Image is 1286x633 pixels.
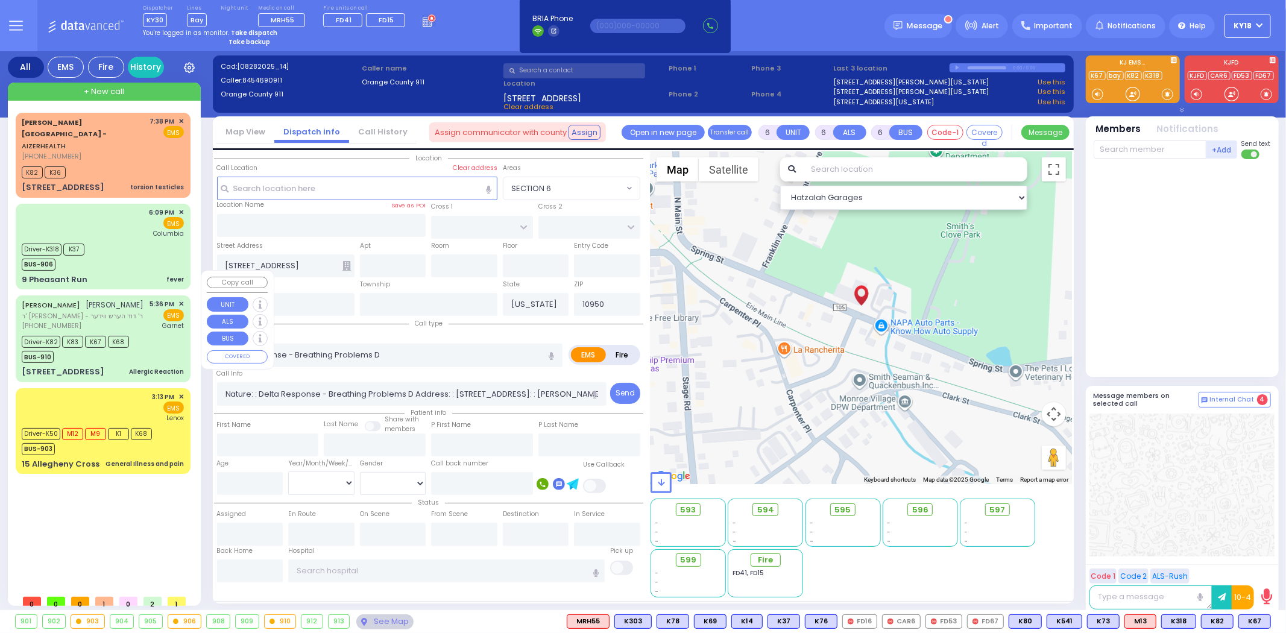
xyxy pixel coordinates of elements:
label: On Scene [360,509,389,519]
span: 593 [681,504,696,516]
label: ZIP [574,280,583,289]
span: EMS [163,309,184,321]
span: Patient info [405,408,452,417]
label: KJ EMS... [1086,60,1180,68]
button: UNIT [207,297,248,312]
span: Other building occupants [342,261,351,271]
div: K78 [657,614,689,629]
label: Use Callback [583,460,625,470]
div: All [8,57,44,78]
span: 5:36 PM [150,300,175,309]
label: State [503,280,520,289]
a: K67 [1089,71,1106,80]
div: 905 [139,615,162,628]
div: BLS [805,614,837,629]
span: Location [409,154,448,163]
a: Use this [1038,87,1065,97]
span: - [655,518,659,527]
span: - [733,527,736,537]
div: BLS [731,614,763,629]
span: Assign communicator with county [435,127,567,139]
strong: Take backup [229,37,270,46]
label: Apt [360,241,371,251]
div: BLS [1161,614,1196,629]
label: Caller: [221,75,358,86]
span: [PERSON_NAME][GEOGRAPHIC_DATA] - [22,118,107,139]
button: COVERED [207,350,268,364]
span: - [887,527,890,537]
label: Entry Code [574,241,608,251]
label: Call Info [217,369,243,379]
div: FD16 [842,614,877,629]
button: +Add [1206,140,1238,159]
span: KY30 [143,13,167,27]
div: K541 [1047,614,1082,629]
label: From Scene [431,509,468,519]
div: 901 [16,615,37,628]
button: Copy call [207,277,268,288]
div: BLS [1047,614,1082,629]
span: Fire [758,554,773,566]
button: Message [1021,125,1070,140]
div: 908 [207,615,230,628]
span: Phone 2 [669,89,747,99]
span: K82 [22,166,43,178]
label: Room [431,241,449,251]
input: Search location here [217,177,497,200]
a: History [128,57,164,78]
div: BLS [614,614,652,629]
input: (000)000-00000 [590,19,686,33]
span: EMS [163,217,184,229]
a: KJFD [1188,71,1207,80]
div: BLS [657,614,689,629]
span: 597 [990,504,1006,516]
span: - [887,518,890,527]
label: Back Home [217,546,253,556]
button: Show satellite imagery [699,157,758,181]
span: Message [907,20,943,32]
span: KY18 [1234,20,1252,31]
span: - [965,527,968,537]
input: Search a contact [503,63,645,78]
label: P First Name [431,420,471,430]
label: Medic on call [258,5,309,12]
span: - [655,568,659,578]
span: Columbia [153,229,184,238]
span: 0 [47,597,65,606]
a: [STREET_ADDRESS][US_STATE] [834,97,935,107]
label: Clear address [453,163,497,173]
label: Location [503,78,664,89]
div: [STREET_ADDRESS] [22,366,104,378]
button: KY18 [1225,14,1271,38]
h5: Message members on selected call [1094,392,1199,408]
span: 3:13 PM [153,392,175,402]
span: K68 [108,336,129,348]
a: Use this [1038,97,1065,107]
label: Assigned [217,509,247,519]
label: Fire units on call [323,5,409,12]
span: Phone 1 [669,63,747,74]
div: CAR6 [882,614,921,629]
a: Use this [1038,77,1065,87]
span: M9 [85,428,106,440]
label: Township [360,280,390,289]
div: K14 [731,614,763,629]
span: Driver-K318 [22,244,61,256]
div: FD41, FD15 [733,568,799,578]
label: Lines [187,5,207,12]
button: UNIT [777,125,810,140]
span: 595 [835,504,851,516]
span: - [733,518,736,527]
a: AIZERHEALTH [22,118,107,151]
div: K318 [1161,614,1196,629]
span: Alert [982,20,999,31]
span: BUS-906 [22,259,55,271]
label: Cad: [221,61,358,72]
span: EMS [163,126,184,138]
div: EMS [48,57,84,78]
div: Fire [88,57,124,78]
div: 906 [168,615,201,628]
span: [PHONE_NUMBER] [22,321,81,330]
div: K37 [768,614,800,629]
label: Hospital [288,546,315,556]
